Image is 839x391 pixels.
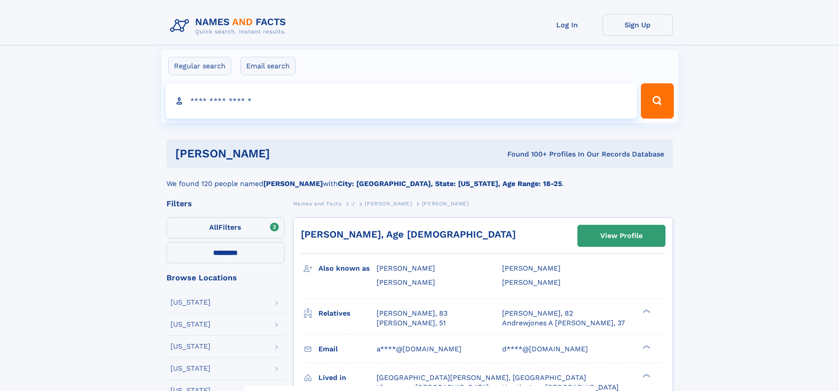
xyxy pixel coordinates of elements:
a: [PERSON_NAME] [365,198,412,209]
div: Browse Locations [166,274,285,282]
img: Logo Names and Facts [166,14,293,38]
a: Log In [532,14,602,36]
label: Email search [240,57,296,75]
div: ❯ [640,308,651,314]
span: [PERSON_NAME] [365,201,412,207]
a: Names and Facts [293,198,342,209]
label: Filters [166,217,285,238]
button: Search Button [641,83,673,119]
h3: Relatives [318,306,377,321]
span: All [209,223,218,231]
span: [PERSON_NAME] [377,278,435,287]
a: [PERSON_NAME], 83 [377,309,447,318]
h3: Email [318,342,377,357]
h3: Also known as [318,261,377,276]
span: [PERSON_NAME] [377,264,435,272]
div: [US_STATE] [170,321,211,328]
a: [PERSON_NAME], Age [DEMOGRAPHIC_DATA] [301,229,516,240]
h3: Lived in [318,370,377,385]
span: [PERSON_NAME] [502,264,561,272]
span: [GEOGRAPHIC_DATA][PERSON_NAME], [GEOGRAPHIC_DATA] [377,373,586,382]
div: ❯ [640,344,651,350]
div: View Profile [600,226,643,246]
label: Regular search [168,57,231,75]
div: We found 120 people named with . [166,168,673,189]
div: [US_STATE] [170,365,211,372]
span: J [351,201,355,207]
div: [US_STATE] [170,343,211,350]
h1: [PERSON_NAME] [175,148,389,159]
input: search input [166,83,637,119]
div: Filters [166,200,285,208]
span: [PERSON_NAME] [502,278,561,287]
span: [PERSON_NAME] [422,201,469,207]
div: [US_STATE] [170,299,211,306]
b: [PERSON_NAME] [263,179,323,188]
a: View Profile [578,225,665,246]
div: Found 100+ Profiles In Our Records Database [388,149,664,159]
a: [PERSON_NAME], 82 [502,309,573,318]
a: J [351,198,355,209]
b: City: [GEOGRAPHIC_DATA], State: [US_STATE], Age Range: 18-25 [338,179,562,188]
div: ❯ [640,372,651,378]
a: Sign Up [602,14,673,36]
a: [PERSON_NAME], 51 [377,318,446,328]
a: Andrewjones A [PERSON_NAME], 37 [502,318,625,328]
